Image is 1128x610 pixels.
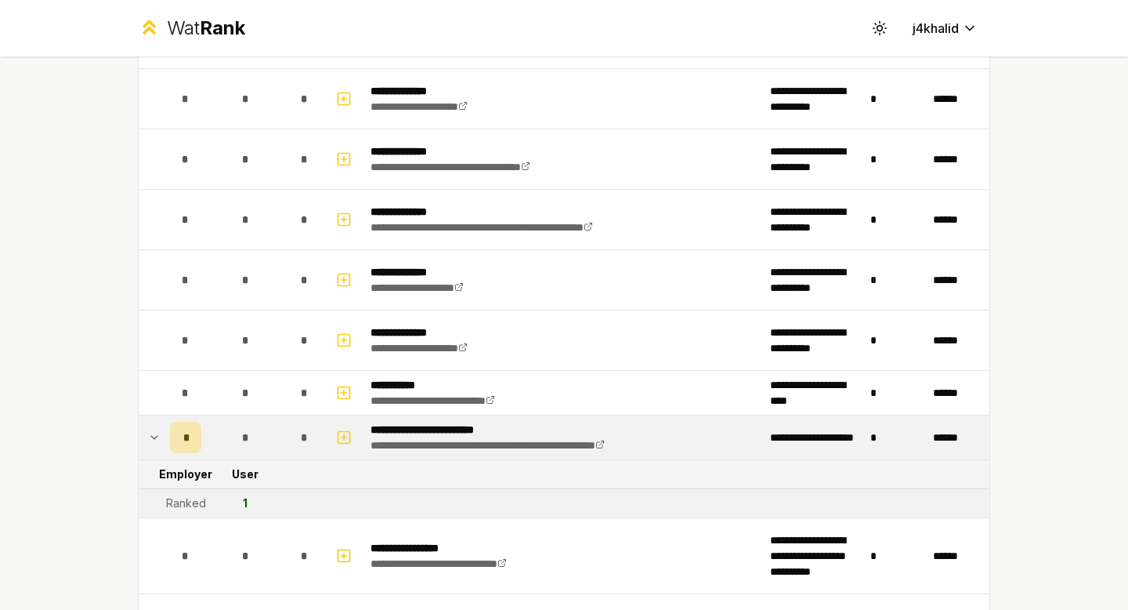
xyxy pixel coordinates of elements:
[164,460,208,488] td: Employer
[900,14,990,42] button: j4khalid
[200,16,245,39] span: Rank
[913,19,959,38] span: j4khalid
[138,16,245,41] a: WatRank
[208,460,283,488] td: User
[243,496,248,511] div: 1
[167,16,245,41] div: Wat
[166,496,206,511] div: Ranked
